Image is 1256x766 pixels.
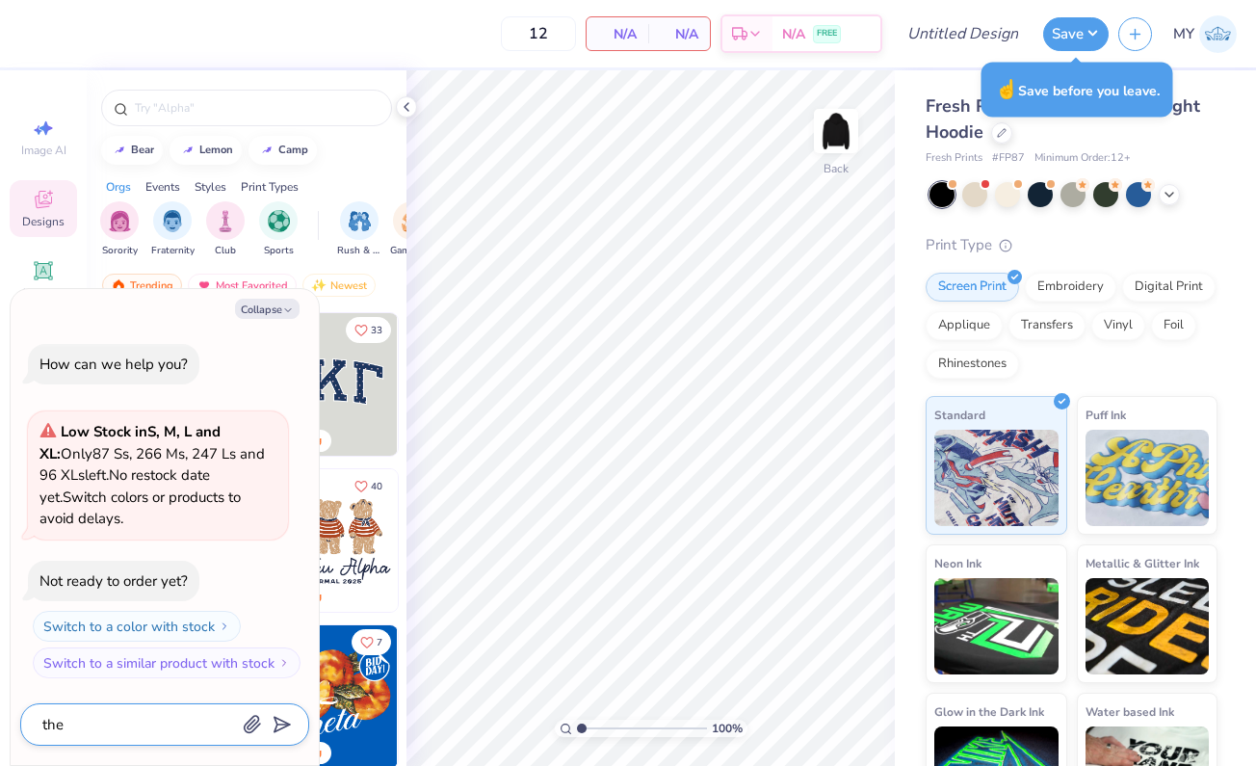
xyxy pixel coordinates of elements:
img: Rush & Bid Image [349,210,371,232]
div: Screen Print [926,273,1019,302]
span: MY [1173,23,1194,45]
span: Puff Ink [1086,405,1126,425]
div: Orgs [106,178,131,196]
span: Metallic & Glitter Ink [1086,553,1199,573]
img: d12c9beb-9502-45c7-ae94-40b97fdd6040 [397,469,539,612]
span: Glow in the Dark Ink [934,701,1044,722]
img: Newest.gif [311,278,327,292]
img: Switch to a color with stock [219,621,230,632]
span: Designs [22,214,65,229]
button: Collapse [235,299,300,319]
div: Digital Print [1122,273,1216,302]
span: 40 [371,482,382,491]
span: N/A [660,24,698,44]
span: 7 [377,638,382,647]
span: FREE [817,27,837,40]
div: Rhinestones [926,350,1019,379]
span: Sports [264,244,294,258]
div: Applique [926,311,1003,340]
span: Fraternity [151,244,195,258]
div: camp [278,145,308,155]
img: a3be6b59-b000-4a72-aad0-0c575b892a6b [255,469,398,612]
img: Switch to a similar product with stock [278,657,290,669]
input: – – [501,16,576,51]
button: filter button [100,201,139,258]
div: How can we help you? [39,355,188,374]
div: filter for Sorority [100,201,139,258]
div: bear [131,145,154,155]
div: Not ready to order yet? [39,571,188,591]
button: filter button [390,201,434,258]
span: Standard [934,405,985,425]
img: Back [817,112,855,150]
span: Fresh Prints [926,150,982,167]
img: Michelle Yuan [1199,15,1237,53]
div: lemon [199,145,233,155]
span: ☝️ [995,77,1018,102]
button: filter button [151,201,195,258]
div: filter for Fraternity [151,201,195,258]
div: Trending [102,274,182,297]
div: Styles [195,178,226,196]
button: Save [1043,17,1109,51]
div: Events [145,178,180,196]
div: Most Favorited [188,274,297,297]
img: Metallic & Glitter Ink [1086,578,1210,674]
button: bear [101,136,163,165]
img: 3b9aba4f-e317-4aa7-a679-c95a879539bd [255,313,398,456]
span: Fresh Prints Boston Heavyweight Hoodie [926,94,1200,144]
img: Neon Ink [934,578,1059,674]
button: Switch to a similar product with stock [33,647,301,678]
button: Switch to a color with stock [33,611,241,642]
span: 100 % [712,720,743,737]
div: Print Type [926,234,1217,256]
span: N/A [782,24,805,44]
button: Like [346,317,391,343]
span: Minimum Order: 12 + [1034,150,1131,167]
input: Try "Alpha" [133,98,379,118]
span: Add Text [20,285,66,301]
div: Embroidery [1025,273,1116,302]
div: Vinyl [1091,311,1145,340]
div: Save before you leave. [981,63,1173,118]
img: Game Day Image [402,210,424,232]
img: most_fav.gif [196,278,212,292]
div: Newest [302,274,376,297]
input: Untitled Design [892,14,1034,53]
img: trending.gif [111,278,126,292]
img: Fraternity Image [162,210,183,232]
span: Neon Ink [934,553,981,573]
strong: Low Stock in S, M, L and XL : [39,422,221,463]
span: Rush & Bid [337,244,381,258]
span: Game Day [390,244,434,258]
img: Club Image [215,210,236,232]
div: filter for Sports [259,201,298,258]
textarea: th [40,712,236,737]
div: Print Types [241,178,299,196]
span: Only 87 Ss, 266 Ms, 247 Ls and 96 XLs left. Switch colors or products to avoid delays. [39,422,265,528]
span: No restock date yet. [39,465,210,507]
div: Back [824,160,849,177]
button: Like [346,473,391,499]
span: Sorority [102,244,138,258]
div: filter for Game Day [390,201,434,258]
a: MY [1173,15,1237,53]
img: trend_line.gif [112,145,127,156]
button: Like [352,629,391,655]
div: Foil [1151,311,1196,340]
span: 33 [371,326,382,335]
button: lemon [170,136,242,165]
div: Transfers [1008,311,1086,340]
button: filter button [206,201,245,258]
button: filter button [337,201,381,258]
img: trend_line.gif [180,145,196,156]
div: filter for Rush & Bid [337,201,381,258]
img: Sorority Image [109,210,131,232]
button: filter button [259,201,298,258]
button: camp [249,136,317,165]
span: Image AI [21,143,66,158]
img: edfb13fc-0e43-44eb-bea2-bf7fc0dd67f9 [397,313,539,456]
span: Water based Ink [1086,701,1174,722]
span: N/A [598,24,637,44]
img: Standard [934,430,1059,526]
